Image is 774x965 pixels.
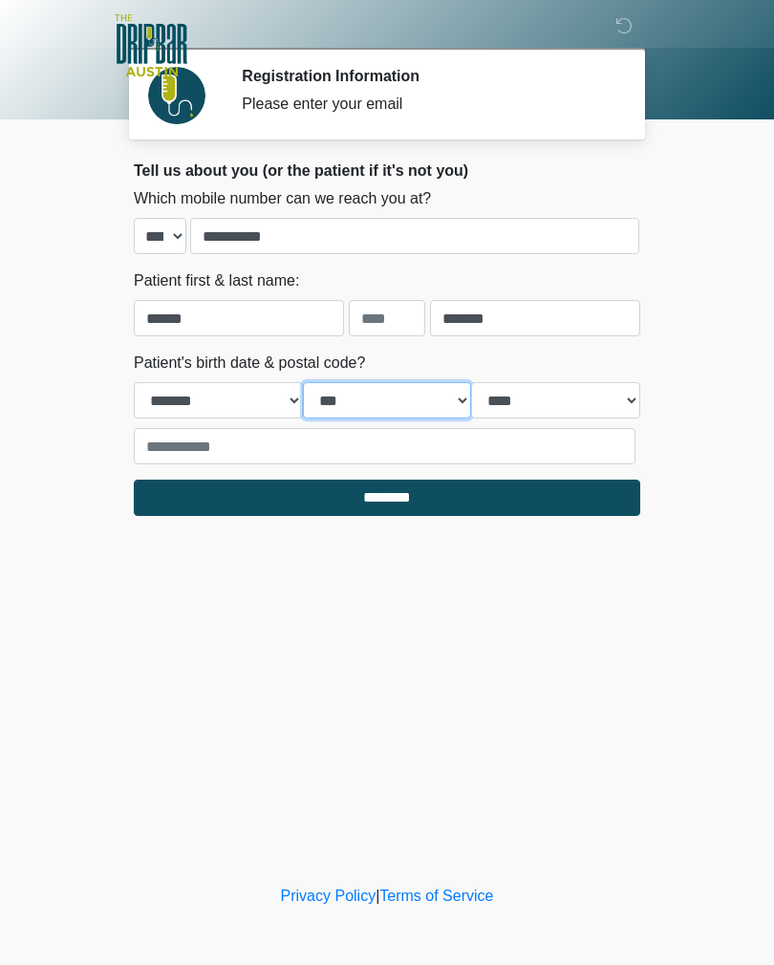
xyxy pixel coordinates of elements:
[134,161,640,180] h2: Tell us about you (or the patient if it's not you)
[134,187,431,210] label: Which mobile number can we reach you at?
[134,269,299,292] label: Patient first & last name:
[281,888,376,904] a: Privacy Policy
[115,14,187,76] img: The DRIPBaR - Austin The Domain Logo
[134,352,365,375] label: Patient's birth date & postal code?
[379,888,493,904] a: Terms of Service
[148,67,205,124] img: Agent Avatar
[376,888,379,904] a: |
[242,93,612,116] div: Please enter your email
